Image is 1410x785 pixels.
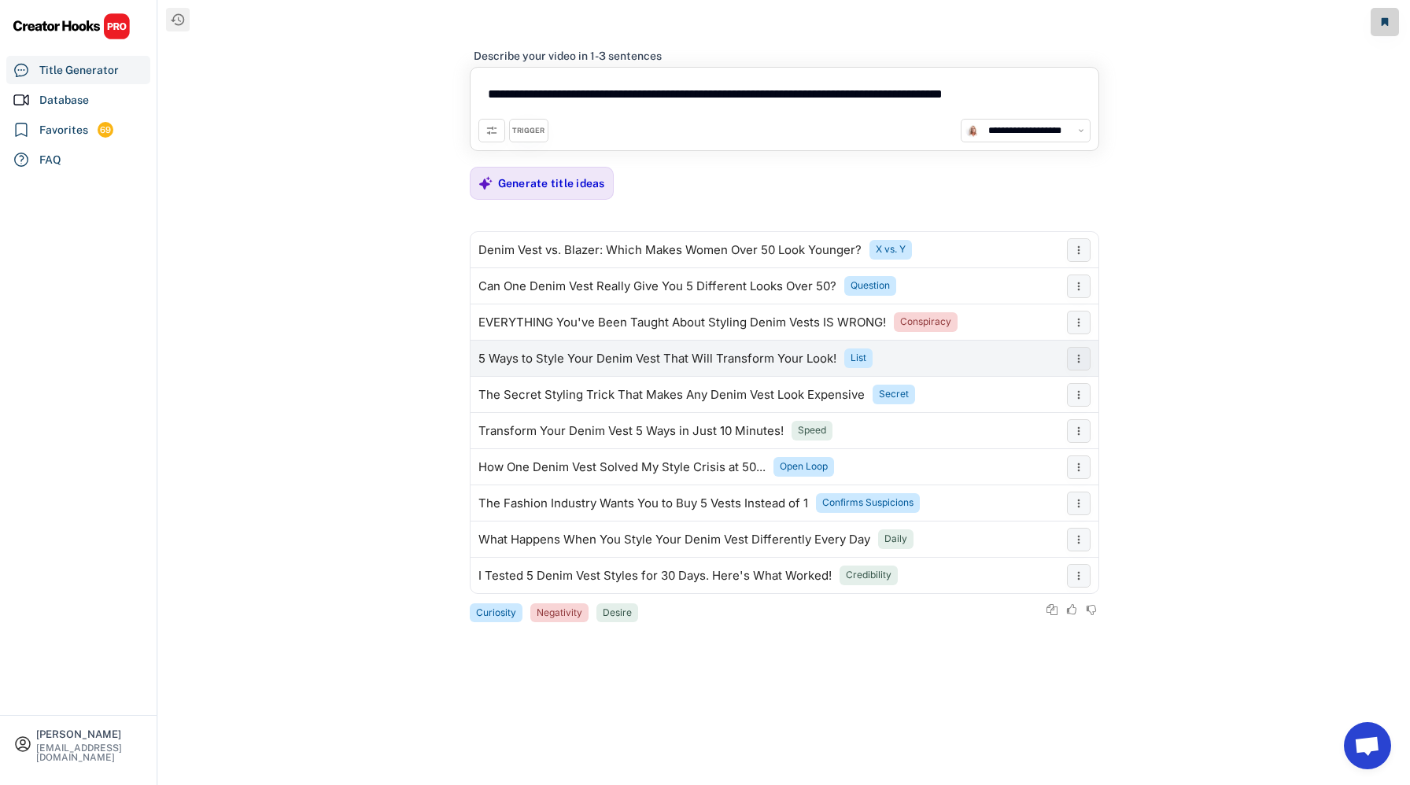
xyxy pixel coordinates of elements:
div: Describe your video in 1-3 sentences [474,49,662,63]
div: Conspiracy [900,315,951,329]
div: Confirms Suspicions [822,496,914,510]
div: The Fashion Industry Wants You to Buy 5 Vests Instead of 1 [478,497,808,510]
div: Speed [798,424,826,437]
div: Transform Your Denim Vest 5 Ways in Just 10 Minutes! [478,425,784,437]
div: X vs. Y [876,243,906,256]
div: Curiosity [476,606,516,620]
div: Open Loop [780,460,828,474]
div: Denim Vest vs. Blazer: Which Makes Women Over 50 Look Younger? [478,244,862,256]
div: [EMAIL_ADDRESS][DOMAIN_NAME] [36,743,143,762]
div: I Tested 5 Denim Vest Styles for 30 Days. Here's What Worked! [478,569,832,582]
div: Negativity [537,606,582,620]
div: Favorites [39,122,88,138]
div: 69 [98,123,113,137]
div: Desire [603,606,632,620]
div: Generate title ideas [498,176,605,190]
div: [PERSON_NAME] [36,729,143,739]
div: Database [39,92,89,109]
div: Question [851,279,890,293]
img: channels4_profile.jpg [965,123,980,138]
div: List [851,352,866,365]
img: CHPRO%20Logo.svg [13,13,131,40]
div: How One Denim Vest Solved My Style Crisis at 50... [478,461,766,474]
div: Title Generator [39,62,119,79]
div: TRIGGER [512,126,544,136]
div: Can One Denim Vest Really Give You 5 Different Looks Over 50? [478,280,836,293]
div: Daily [884,533,907,546]
a: Open chat [1344,722,1391,769]
div: Secret [879,388,909,401]
div: FAQ [39,152,61,168]
div: EVERYTHING You've Been Taught About Styling Denim Vests IS WRONG! [478,316,886,329]
div: Credibility [846,569,891,582]
div: What Happens When You Style Your Denim Vest Differently Every Day [478,533,870,546]
div: 5 Ways to Style Your Denim Vest That Will Transform Your Look! [478,352,836,365]
div: The Secret Styling Trick That Makes Any Denim Vest Look Expensive [478,389,865,401]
